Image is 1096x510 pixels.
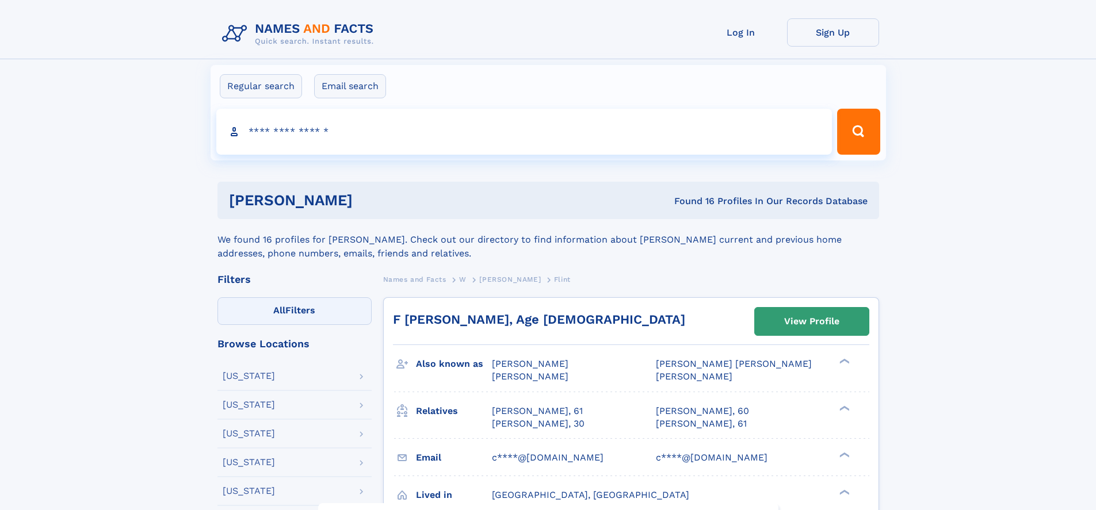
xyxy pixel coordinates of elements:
div: [US_STATE] [223,486,275,496]
a: W [459,272,467,286]
span: W [459,275,467,283]
a: Sign Up [787,18,879,47]
div: ❯ [837,358,850,365]
h3: Email [416,448,492,467]
input: search input [216,109,832,155]
div: Filters [217,274,372,285]
h3: Lived in [416,485,492,505]
div: [US_STATE] [223,400,275,409]
img: Logo Names and Facts [217,18,383,49]
div: ❯ [837,488,850,496]
h3: Relatives [416,401,492,421]
div: [US_STATE] [223,371,275,381]
a: [PERSON_NAME] [479,272,541,286]
span: All [273,305,285,316]
span: [PERSON_NAME] [656,371,732,382]
a: [PERSON_NAME], 61 [492,405,583,417]
a: Names and Facts [383,272,446,286]
div: We found 16 profiles for [PERSON_NAME]. Check out our directory to find information about [PERSON... [217,219,879,260]
button: Search Button [837,109,880,155]
span: [PERSON_NAME] [492,358,568,369]
div: [US_STATE] [223,429,275,438]
span: [GEOGRAPHIC_DATA], [GEOGRAPHIC_DATA] [492,489,689,500]
label: Regular search [220,74,302,98]
div: ❯ [837,404,850,412]
a: [PERSON_NAME], 60 [656,405,749,417]
div: Found 16 Profiles In Our Records Database [513,195,868,208]
a: View Profile [755,308,869,335]
a: [PERSON_NAME], 30 [492,417,585,430]
div: View Profile [784,308,839,335]
a: Log In [695,18,787,47]
div: ❯ [837,451,850,458]
label: Filters [217,297,372,325]
h1: [PERSON_NAME] [229,193,514,208]
a: F [PERSON_NAME], Age [DEMOGRAPHIC_DATA] [393,312,685,327]
div: [US_STATE] [223,458,275,467]
span: [PERSON_NAME] [479,275,541,283]
div: Browse Locations [217,339,372,349]
label: Email search [314,74,386,98]
a: [PERSON_NAME], 61 [656,417,747,430]
span: Flint [554,275,571,283]
span: [PERSON_NAME] [492,371,568,382]
span: [PERSON_NAME] [PERSON_NAME] [656,358,812,369]
h3: Also known as [416,354,492,374]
